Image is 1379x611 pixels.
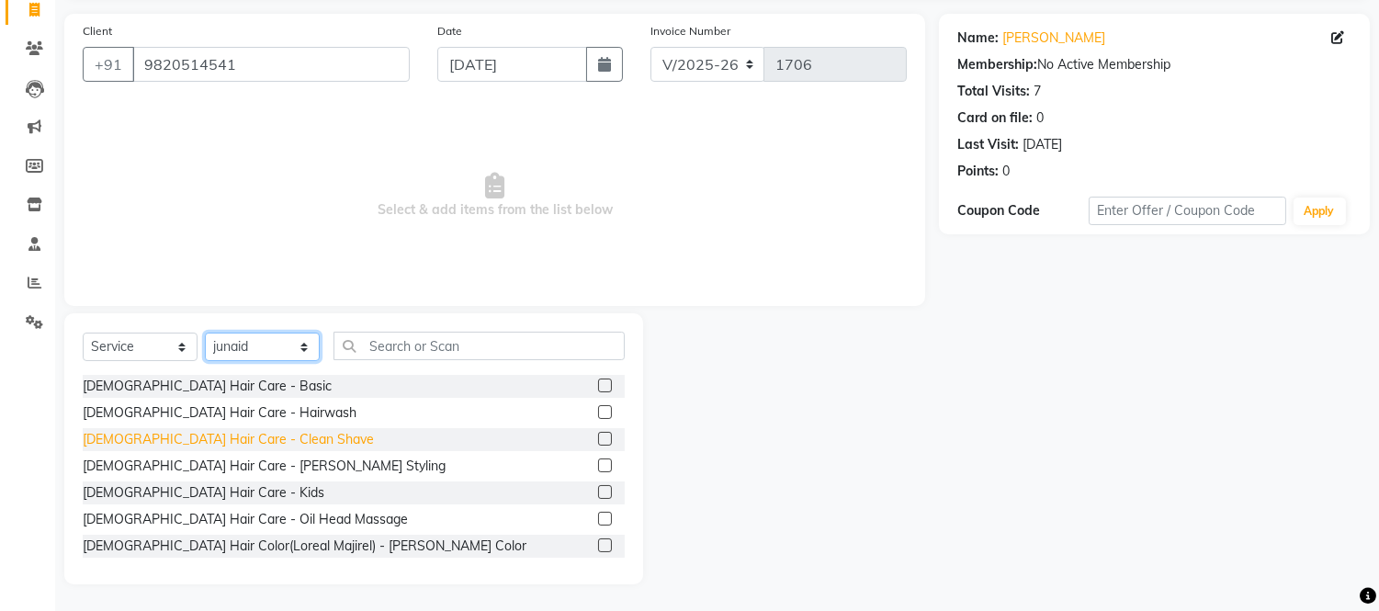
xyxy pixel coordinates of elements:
div: [DATE] [1023,135,1062,154]
label: Date [437,23,462,40]
div: 0 [1002,162,1010,181]
div: Points: [957,162,999,181]
div: Last Visit: [957,135,1019,154]
input: Search or Scan [333,332,625,360]
div: No Active Membership [957,55,1351,74]
input: Search by Name/Mobile/Email/Code [132,47,410,82]
div: Coupon Code [957,201,1089,221]
div: [DEMOGRAPHIC_DATA] Hair Care - Oil Head Massage [83,510,408,529]
label: Invoice Number [650,23,730,40]
div: 7 [1034,82,1041,101]
a: [PERSON_NAME] [1002,28,1105,48]
label: Client [83,23,112,40]
div: Total Visits: [957,82,1030,101]
div: 0 [1036,108,1044,128]
div: [DEMOGRAPHIC_DATA] Hair Color(Loreal Majirel) - [PERSON_NAME] Color [83,537,526,556]
button: Apply [1294,198,1346,225]
div: [DEMOGRAPHIC_DATA] Hair Care - [PERSON_NAME] Styling [83,457,446,476]
button: +91 [83,47,134,82]
input: Enter Offer / Coupon Code [1089,197,1285,225]
div: Name: [957,28,999,48]
div: [DEMOGRAPHIC_DATA] Hair Care - Kids [83,483,324,503]
div: Card on file: [957,108,1033,128]
div: [DEMOGRAPHIC_DATA] Hair Care - Clean Shave [83,430,374,449]
div: Membership: [957,55,1037,74]
div: [DEMOGRAPHIC_DATA] Hair Care - Basic [83,377,332,396]
div: [DEMOGRAPHIC_DATA] Hair Care - Hairwash [83,403,356,423]
span: Select & add items from the list below [83,104,907,288]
